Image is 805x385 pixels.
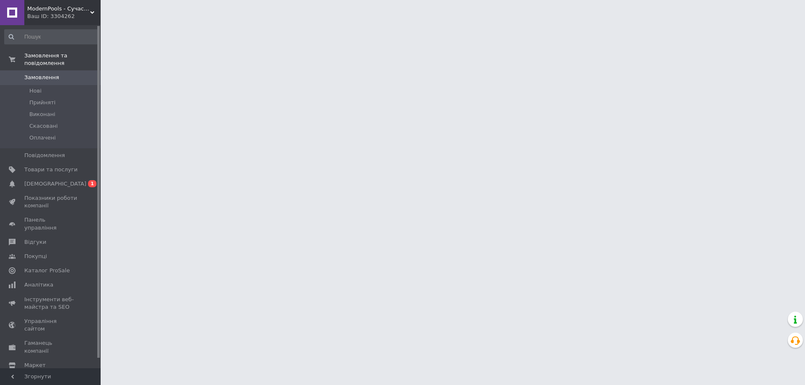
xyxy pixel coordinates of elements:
[24,194,78,209] span: Показники роботи компанії
[29,111,55,118] span: Виконані
[29,122,58,130] span: Скасовані
[29,134,56,142] span: Оплачені
[24,318,78,333] span: Управління сайтом
[24,281,53,289] span: Аналітика
[24,52,101,67] span: Замовлення та повідомлення
[29,99,55,106] span: Прийняті
[27,5,90,13] span: ModernPools - Сучасний басейн під ключ
[24,339,78,354] span: Гаманець компанії
[24,166,78,173] span: Товари та послуги
[24,238,46,246] span: Відгуки
[24,152,65,159] span: Повідомлення
[24,216,78,231] span: Панель управління
[29,87,42,95] span: Нові
[24,296,78,311] span: Інструменти веб-майстра та SEO
[24,74,59,81] span: Замовлення
[88,180,96,187] span: 1
[24,267,70,274] span: Каталог ProSale
[24,180,86,188] span: [DEMOGRAPHIC_DATA]
[24,253,47,260] span: Покупці
[24,362,46,369] span: Маркет
[27,13,101,20] div: Ваш ID: 3304262
[4,29,99,44] input: Пошук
